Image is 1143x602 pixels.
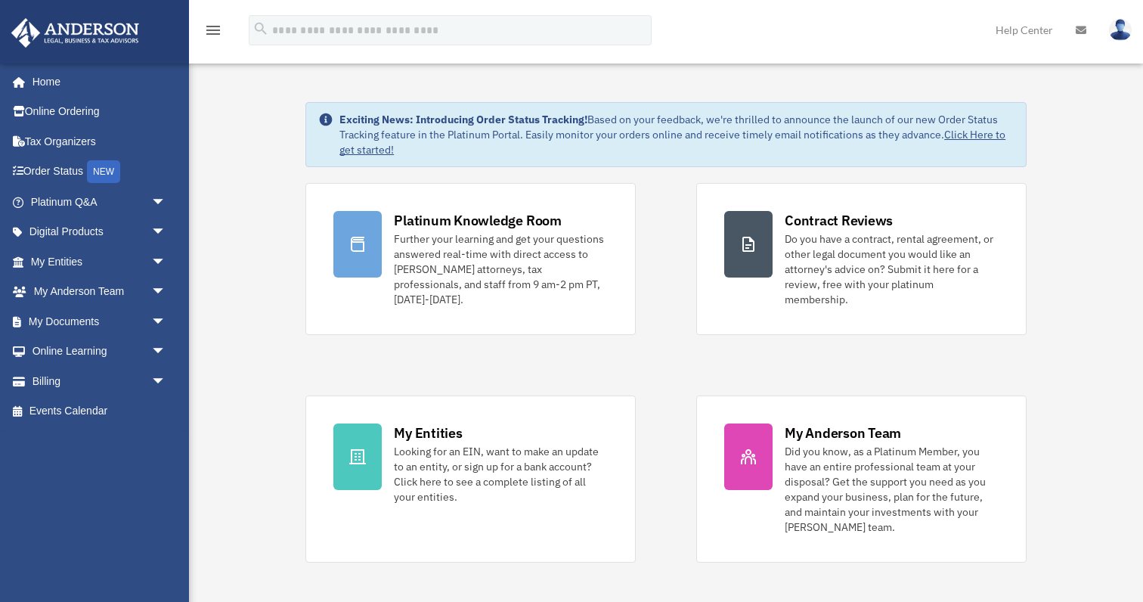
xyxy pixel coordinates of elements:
[696,396,1027,563] a: My Anderson Team Did you know, as a Platinum Member, you have an entire professional team at your...
[394,231,608,307] div: Further your learning and get your questions answered real-time with direct access to [PERSON_NAM...
[11,306,189,337] a: My Documentsarrow_drop_down
[151,277,181,308] span: arrow_drop_down
[11,217,189,247] a: Digital Productsarrow_drop_down
[305,396,636,563] a: My Entities Looking for an EIN, want to make an update to an entity, or sign up for a bank accoun...
[785,211,893,230] div: Contract Reviews
[204,26,222,39] a: menu
[151,337,181,368] span: arrow_drop_down
[11,366,189,396] a: Billingarrow_drop_down
[339,112,1014,157] div: Based on your feedback, we're thrilled to announce the launch of our new Order Status Tracking fe...
[339,113,587,126] strong: Exciting News: Introducing Order Status Tracking!
[785,424,901,442] div: My Anderson Team
[11,247,189,277] a: My Entitiesarrow_drop_down
[151,366,181,397] span: arrow_drop_down
[339,128,1005,157] a: Click Here to get started!
[1109,19,1132,41] img: User Pic
[11,157,189,188] a: Order StatusNEW
[696,183,1027,335] a: Contract Reviews Do you have a contract, rental agreement, or other legal document you would like...
[394,444,608,504] div: Looking for an EIN, want to make an update to an entity, or sign up for a bank account? Click her...
[151,306,181,337] span: arrow_drop_down
[11,337,189,367] a: Online Learningarrow_drop_down
[204,21,222,39] i: menu
[11,67,181,97] a: Home
[87,160,120,183] div: NEW
[11,126,189,157] a: Tax Organizers
[252,20,269,37] i: search
[305,183,636,335] a: Platinum Knowledge Room Further your learning and get your questions answered real-time with dire...
[151,247,181,278] span: arrow_drop_down
[11,396,189,427] a: Events Calendar
[785,444,999,535] div: Did you know, as a Platinum Member, you have an entire professional team at your disposal? Get th...
[151,187,181,218] span: arrow_drop_down
[785,231,999,307] div: Do you have a contract, rental agreement, or other legal document you would like an attorney's ad...
[151,217,181,248] span: arrow_drop_down
[394,424,462,442] div: My Entities
[11,187,189,217] a: Platinum Q&Aarrow_drop_down
[11,97,189,127] a: Online Ordering
[11,277,189,307] a: My Anderson Teamarrow_drop_down
[394,211,562,230] div: Platinum Knowledge Room
[7,18,144,48] img: Anderson Advisors Platinum Portal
